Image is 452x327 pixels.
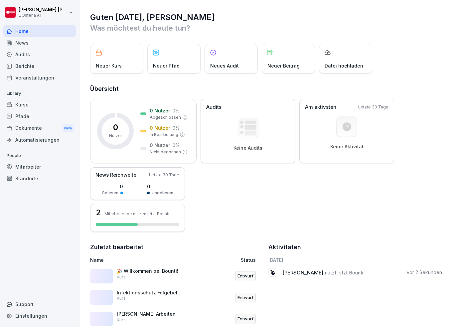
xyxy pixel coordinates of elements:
p: Ungelesen [152,190,173,196]
a: Veranstaltungen [3,72,76,83]
h2: Zuletzt bearbeitet [90,243,264,252]
span: [PERSON_NAME] [282,269,323,276]
p: Was möchtest du heute tun? [90,23,442,33]
a: Einstellungen [3,310,76,322]
p: News Reichweite [95,171,136,179]
p: 0 [102,183,123,190]
p: 0 Nutzer [150,107,170,114]
a: 🎉 Willkommen bei Bounti!KursEntwurf [90,265,264,287]
a: Mitarbeiter [3,161,76,173]
p: 0 Nutzer [150,142,170,149]
a: Audits [3,49,76,60]
a: Kurse [3,99,76,110]
p: Am aktivsten [305,103,336,111]
p: People [3,150,76,161]
p: 0 % [172,142,180,149]
p: Neues Audit [210,62,239,69]
a: Infektionsschutz Folgebelehrung (nach §43 IfSG)KursEntwurf [90,287,264,309]
p: Abgeschlossen [150,114,181,120]
p: Keine Audits [233,145,262,151]
div: Support [3,298,76,310]
div: New [63,124,74,132]
p: Entwurf [237,273,253,279]
p: Kurs [117,317,126,323]
a: News [3,37,76,49]
span: nutzt jetzt Bounti [325,269,363,276]
p: In Bearbeitung [150,132,178,138]
h3: 2 [96,209,101,217]
a: Standorte [3,173,76,184]
p: Name [90,256,195,263]
p: Nicht begonnen [150,149,181,155]
p: Neuer Beitrag [267,62,300,69]
p: Infektionsschutz Folgebelehrung (nach §43 IfSG) [117,290,183,296]
p: 0 [113,123,118,131]
p: 0 % [172,124,180,131]
h1: Guten [DATE], [PERSON_NAME] [90,12,442,23]
p: Datei hochladen [325,62,363,69]
p: Letzte 30 Tage [149,172,179,178]
p: 🎉 Willkommen bei Bounti! [117,268,183,274]
p: Gelesen [102,190,118,196]
a: Pfade [3,110,76,122]
p: Mitarbeitende nutzen jetzt Bounti [104,211,169,216]
p: 0 % [172,107,180,114]
p: Kurs [117,295,126,301]
a: DokumenteNew [3,122,76,134]
a: Berichte [3,60,76,72]
p: vor 2 Sekunden [407,269,442,276]
p: 0 Nutzer [150,124,170,131]
div: Dokumente [3,122,76,134]
h6: [DATE] [268,256,442,263]
p: Library [3,88,76,99]
p: Entwurf [237,316,253,322]
p: [PERSON_NAME] [PERSON_NAME] [19,7,67,13]
h2: Aktivitäten [268,243,301,252]
p: 0 [147,183,173,190]
p: Kurs [117,274,126,280]
p: Nutzer [109,133,122,139]
a: Home [3,25,76,37]
p: Status [241,256,256,263]
p: L'Osteria AT [19,13,67,18]
p: Entwurf [237,294,253,301]
p: Audits [206,103,222,111]
h2: Übersicht [90,84,442,93]
p: Letzte 30 Tage [358,104,388,110]
p: [PERSON_NAME] Arbeiten [117,311,183,317]
p: Neuer Pfad [153,62,180,69]
p: Keine Aktivität [330,144,364,150]
p: Neuer Kurs [96,62,122,69]
a: Automatisierungen [3,134,76,146]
